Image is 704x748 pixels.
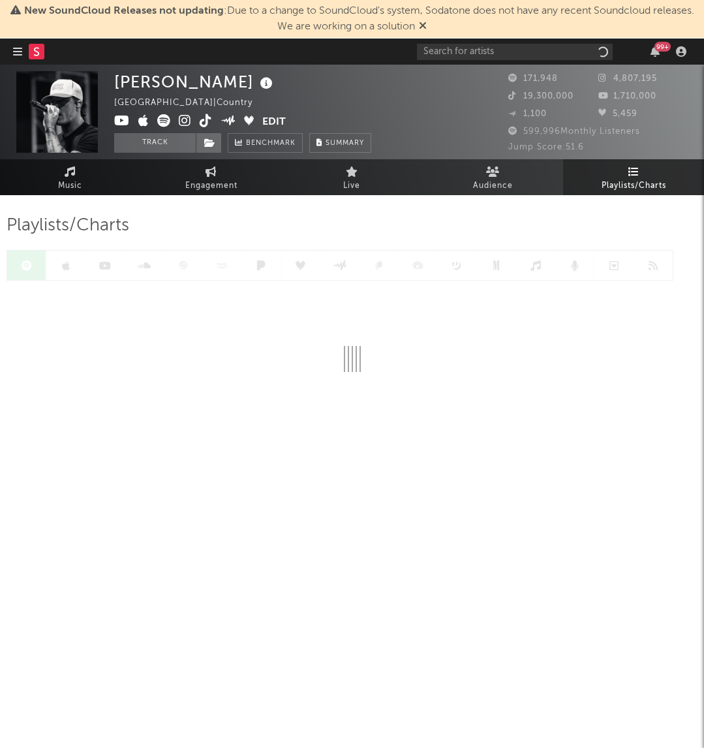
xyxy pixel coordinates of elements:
a: Engagement [141,159,282,195]
span: : Due to a change to SoundCloud's system, Sodatone does not have any recent Soundcloud releases. ... [24,6,694,32]
button: Edit [262,114,286,131]
span: Engagement [185,178,237,194]
a: Audience [422,159,563,195]
div: [GEOGRAPHIC_DATA] | Country [114,95,268,111]
a: Playlists/Charts [563,159,704,195]
span: Music [58,178,82,194]
span: Audience [473,178,513,194]
span: 1,710,000 [598,92,656,101]
a: Live [282,159,423,195]
span: 1,100 [508,110,547,118]
a: Benchmark [228,133,303,153]
button: Track [114,133,196,153]
input: Search for artists [417,44,613,60]
div: 99 + [654,42,671,52]
span: Live [343,178,360,194]
span: 19,300,000 [508,92,574,101]
span: 171,948 [508,74,558,83]
div: [PERSON_NAME] [114,71,276,93]
span: 4,807,195 [598,74,657,83]
span: Dismiss [419,22,427,32]
button: Summary [309,133,371,153]
span: Summary [326,140,364,147]
button: 99+ [650,46,660,57]
span: Jump Score: 51.6 [508,143,584,151]
span: Benchmark [246,136,296,151]
span: Playlists/Charts [7,218,129,234]
span: 5,459 [598,110,637,118]
span: 599,996 Monthly Listeners [508,127,640,136]
span: Playlists/Charts [602,178,666,194]
span: New SoundCloud Releases not updating [24,6,224,16]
